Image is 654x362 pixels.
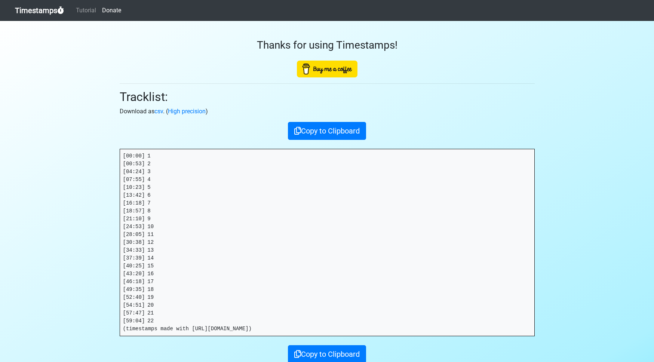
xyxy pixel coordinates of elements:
[168,108,206,115] a: High precision
[154,108,163,115] a: csv
[120,90,535,104] h2: Tracklist:
[15,3,64,18] a: Timestamps
[73,3,99,18] a: Tutorial
[120,39,535,52] h3: Thanks for using Timestamps!
[288,122,366,140] button: Copy to Clipboard
[120,107,535,116] p: Download as . ( )
[120,149,534,336] pre: [00:00] 1 [00:53] 2 [04:24] 3 [07:55] 4 [10:23] 5 [13:42] 6 [16:18] 7 [18:57] 8 [21:10] 9 [24:53]...
[99,3,124,18] a: Donate
[297,61,357,77] img: Buy Me A Coffee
